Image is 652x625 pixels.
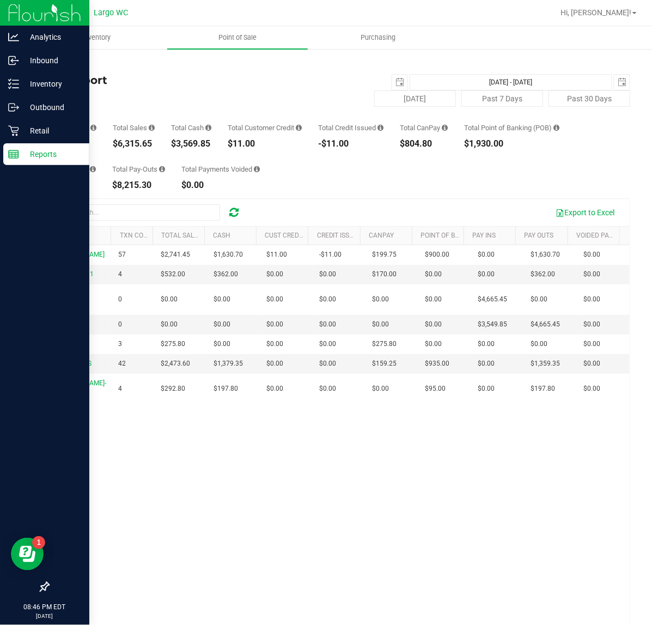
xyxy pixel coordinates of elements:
span: $0.00 [319,384,336,394]
span: $935.00 [425,359,449,369]
inline-svg: Outbound [8,102,19,113]
span: select [614,75,630,90]
i: Sum of all cash pay-ins added to tills within the date range. [90,166,96,173]
span: $0.00 [214,319,230,330]
div: -$11.00 [318,139,383,148]
span: $199.75 [372,250,397,260]
div: $6,315.65 [113,139,155,148]
h4: Till Report [48,74,242,86]
span: $0.00 [319,269,336,280]
span: $0.00 [583,319,600,330]
span: 57 [118,250,126,260]
div: $0.00 [181,181,260,190]
span: $11.00 [266,250,287,260]
div: $8,215.30 [112,181,165,190]
i: Sum of all successful, non-voided payment transaction amounts using CanPay (as well as manual Can... [442,124,448,131]
span: $0.00 [478,269,495,280]
span: Point of Sale [204,33,271,43]
inline-svg: Inbound [8,55,19,66]
span: $0.00 [161,294,178,305]
span: $0.00 [425,339,442,349]
span: $0.00 [319,339,336,349]
span: $0.00 [319,359,336,369]
span: $0.00 [583,269,600,280]
span: $0.00 [266,294,283,305]
a: Inventory [26,26,167,49]
p: Reports [19,148,84,161]
span: $197.80 [531,384,555,394]
div: $11.00 [228,139,302,148]
span: $0.00 [478,384,495,394]
span: $0.00 [266,359,283,369]
span: $0.00 [583,339,600,349]
span: $275.80 [161,339,185,349]
inline-svg: Inventory [8,78,19,89]
span: $0.00 [425,294,442,305]
span: $4,665.45 [531,319,560,330]
div: Total Pay-Outs [112,166,165,173]
span: $0.00 [531,339,547,349]
span: Hi, [PERSON_NAME]! [560,8,631,17]
span: $0.00 [266,339,283,349]
span: $1,630.70 [531,250,560,260]
span: $0.00 [266,384,283,394]
span: Inventory [68,33,125,43]
span: $3,549.85 [478,319,507,330]
a: Total Sales [161,232,202,239]
span: $0.00 [372,319,389,330]
span: $532.00 [161,269,185,280]
iframe: Resource center unread badge [32,536,45,549]
span: $0.00 [478,250,495,260]
span: $0.00 [583,294,600,305]
span: $0.00 [583,384,600,394]
p: 08:46 PM EDT [5,602,84,612]
span: $0.00 [583,359,600,369]
span: $0.00 [425,319,442,330]
span: 4 [118,269,122,280]
inline-svg: Analytics [8,32,19,43]
span: $0.00 [319,319,336,330]
i: Sum of all successful, non-voided payment transaction amounts (excluding tips and transaction fee... [149,124,155,131]
a: Credit Issued [317,232,362,239]
span: $362.00 [214,269,238,280]
a: Pay Ins [473,232,496,239]
span: $362.00 [531,269,555,280]
div: Total CanPay [400,124,448,131]
p: Analytics [19,31,84,44]
div: Total Cash [171,124,211,131]
div: Total Customer Credit [228,124,302,131]
a: TXN Count [120,232,156,239]
span: $0.00 [214,294,230,305]
button: Export to Excel [549,203,621,222]
span: $95.00 [425,384,446,394]
span: Purchasing [346,33,410,43]
button: Past 7 Days [461,90,543,107]
a: Point of Banking (POB) [421,232,498,239]
span: $292.80 [161,384,185,394]
span: $170.00 [372,269,397,280]
div: Total Sales [113,124,155,131]
span: $0.00 [372,384,389,394]
p: Inbound [19,54,84,67]
span: $159.25 [372,359,397,369]
i: Sum of all voided payment transaction amounts (excluding tips and transaction fees) within the da... [254,166,260,173]
span: 0 [118,319,122,330]
p: Inventory [19,77,84,90]
inline-svg: Retail [8,125,19,136]
span: -$11.00 [319,250,342,260]
span: $900.00 [425,250,449,260]
div: Total Credit Issued [318,124,383,131]
p: Retail [19,124,84,137]
span: $0.00 [266,319,283,330]
div: $3,569.85 [171,139,211,148]
button: [DATE] [374,90,456,107]
p: Outbound [19,101,84,114]
span: $275.80 [372,339,397,349]
p: [DATE] [5,612,84,620]
span: $1,379.35 [214,359,243,369]
div: Total Payments Voided [181,166,260,173]
div: $804.80 [400,139,448,148]
span: $1,359.35 [531,359,560,369]
i: Sum of the successful, non-voided point-of-banking payment transaction amounts, both via payment ... [553,124,559,131]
